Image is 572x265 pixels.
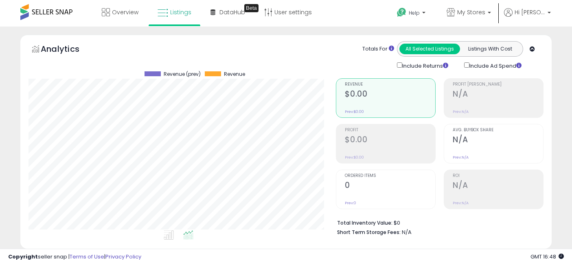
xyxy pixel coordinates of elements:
div: Include Ad Spend [458,61,535,70]
h2: $0.00 [345,135,435,146]
div: seller snap | | [8,253,141,261]
i: Get Help [397,7,407,18]
span: 2025-09-10 16:48 GMT [530,253,564,261]
span: Overview [112,8,138,16]
span: Help [409,9,420,16]
li: $0 [337,217,537,227]
small: Prev: 0 [345,201,356,205]
span: Revenue [224,71,245,77]
button: All Selected Listings [399,44,460,54]
strong: Copyright [8,253,38,261]
span: Profit [PERSON_NAME] [453,82,543,87]
span: Revenue (prev) [164,71,201,77]
small: Prev: $0.00 [345,109,364,114]
span: N/A [402,228,412,236]
small: Prev: $0.00 [345,155,364,160]
h2: N/A [453,89,543,100]
span: ROI [453,174,543,178]
small: Prev: N/A [453,201,469,205]
a: Privacy Policy [105,253,141,261]
h5: Analytics [41,43,95,57]
a: Help [390,1,434,26]
a: Terms of Use [70,253,104,261]
a: Hi [PERSON_NAME] [504,8,551,26]
h2: $0.00 [345,89,435,100]
span: My Stores [457,8,485,16]
span: Revenue [345,82,435,87]
h2: N/A [453,181,543,192]
div: Totals For [362,45,394,53]
span: Profit [345,128,435,132]
span: Hi [PERSON_NAME] [515,8,545,16]
b: Short Term Storage Fees: [337,229,401,236]
div: Tooltip anchor [244,4,259,12]
span: Avg. Buybox Share [453,128,543,132]
span: DataHub [219,8,245,16]
span: Listings [170,8,191,16]
span: Ordered Items [345,174,435,178]
small: Prev: N/A [453,155,469,160]
small: Prev: N/A [453,109,469,114]
button: Listings With Cost [460,44,520,54]
b: Total Inventory Value: [337,219,392,226]
div: Include Returns [391,61,458,70]
h2: N/A [453,135,543,146]
h2: 0 [345,181,435,192]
